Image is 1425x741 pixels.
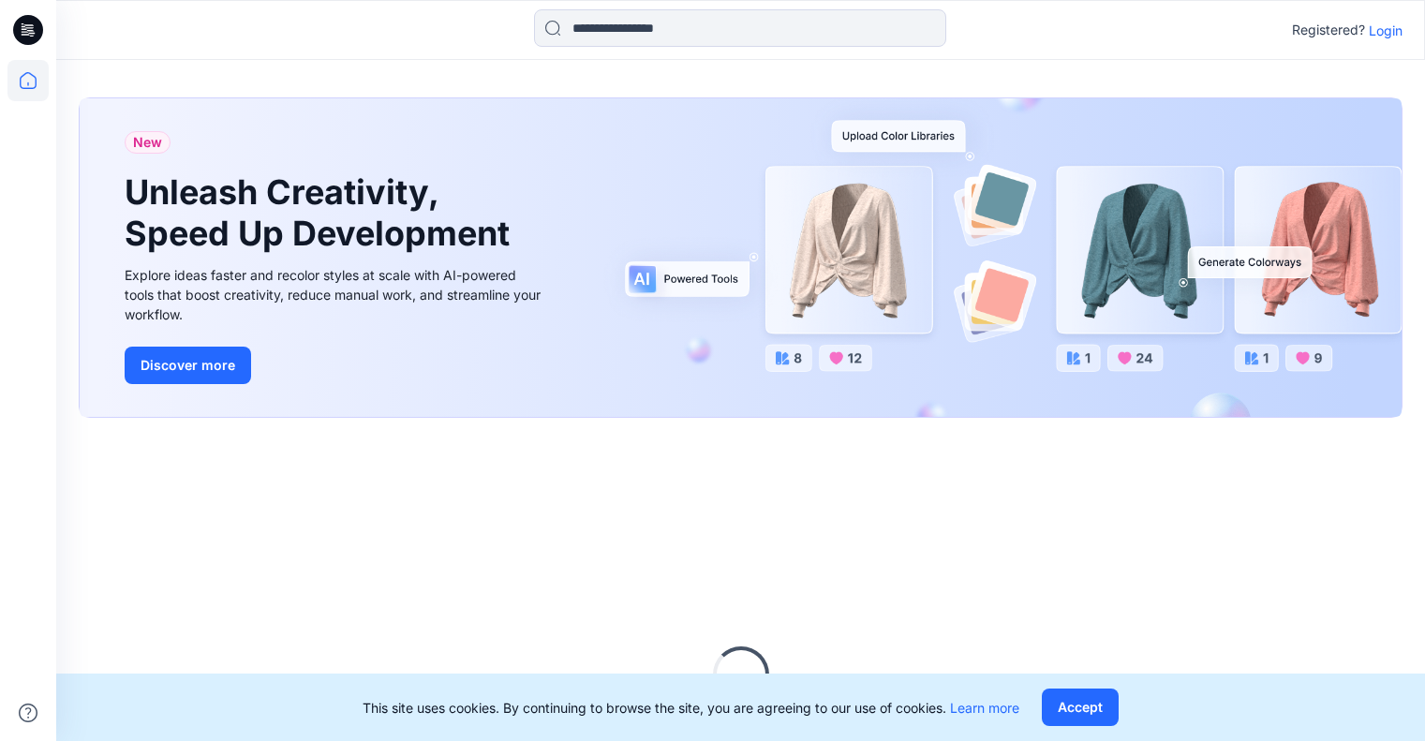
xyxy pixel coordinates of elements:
p: Registered? [1292,19,1365,41]
button: Accept [1042,689,1119,726]
p: This site uses cookies. By continuing to browse the site, you are agreeing to our use of cookies. [363,698,1019,718]
a: Learn more [950,700,1019,716]
span: New [133,131,162,154]
h1: Unleash Creativity, Speed Up Development [125,172,518,253]
a: Discover more [125,347,546,384]
div: Explore ideas faster and recolor styles at scale with AI-powered tools that boost creativity, red... [125,265,546,324]
p: Login [1369,21,1403,40]
button: Discover more [125,347,251,384]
